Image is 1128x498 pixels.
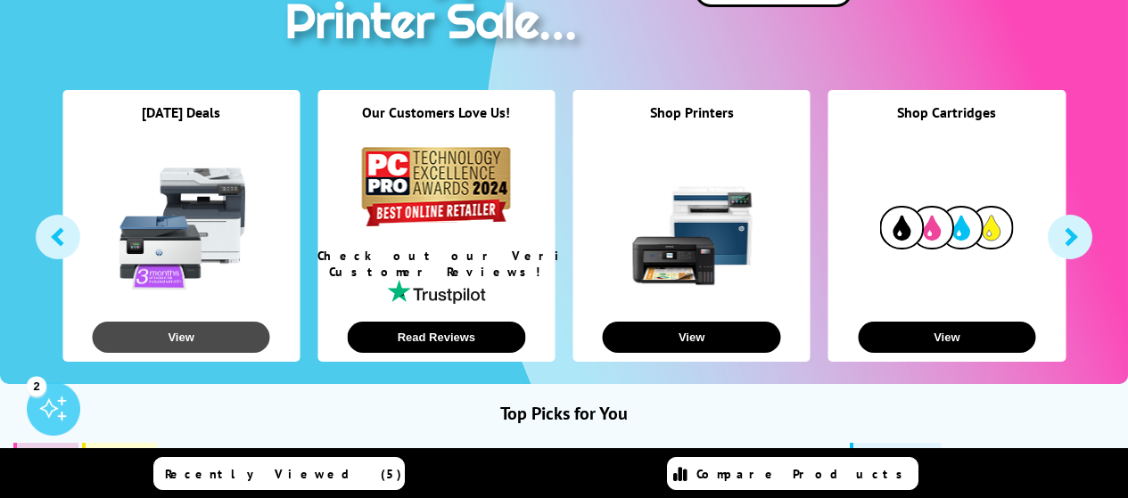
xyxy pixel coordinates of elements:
button: View [603,322,781,353]
a: Recently Viewed (5) [153,457,405,490]
div: Check out our Verified Customer Reviews! [317,248,555,280]
div: Shop Cartridges [828,103,1066,143]
span: £70 Cashback [862,446,933,460]
button: View [858,322,1036,353]
div: Shop Printers [573,103,811,143]
button: Best Seller [82,443,158,463]
span: Compare Products [696,466,912,482]
span: Best Seller [95,446,149,460]
button: Read Reviews [348,322,526,353]
button: £70 Cashback [850,443,942,463]
button: Save 8% [13,443,78,463]
div: 2 [27,376,46,396]
button: View [92,322,270,353]
span: Recently Viewed (5) [165,466,402,482]
a: Compare Products [667,457,918,490]
span: Save 8% [26,446,69,460]
div: [DATE] Deals [62,103,300,143]
div: Our Customers Love Us! [317,103,555,143]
